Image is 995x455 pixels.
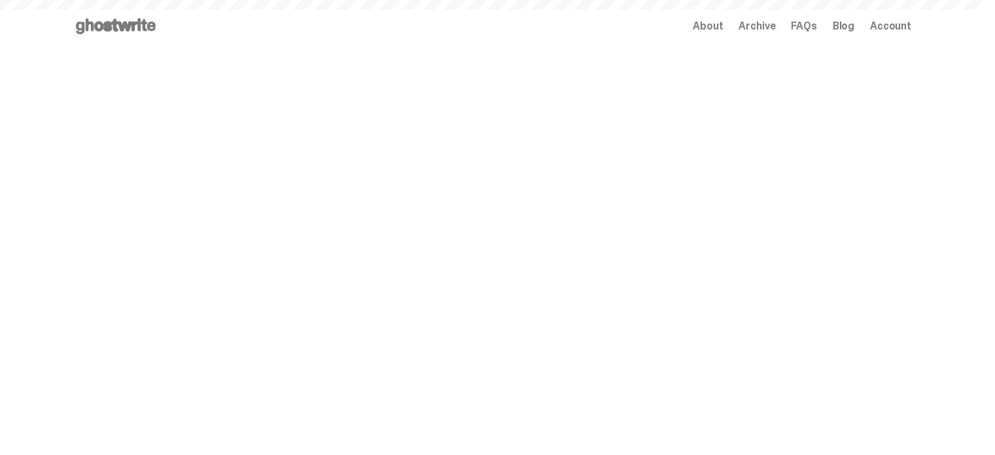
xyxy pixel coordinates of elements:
[791,21,816,31] a: FAQs
[739,21,775,31] a: Archive
[693,21,723,31] a: About
[833,21,854,31] a: Blog
[870,21,911,31] a: Account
